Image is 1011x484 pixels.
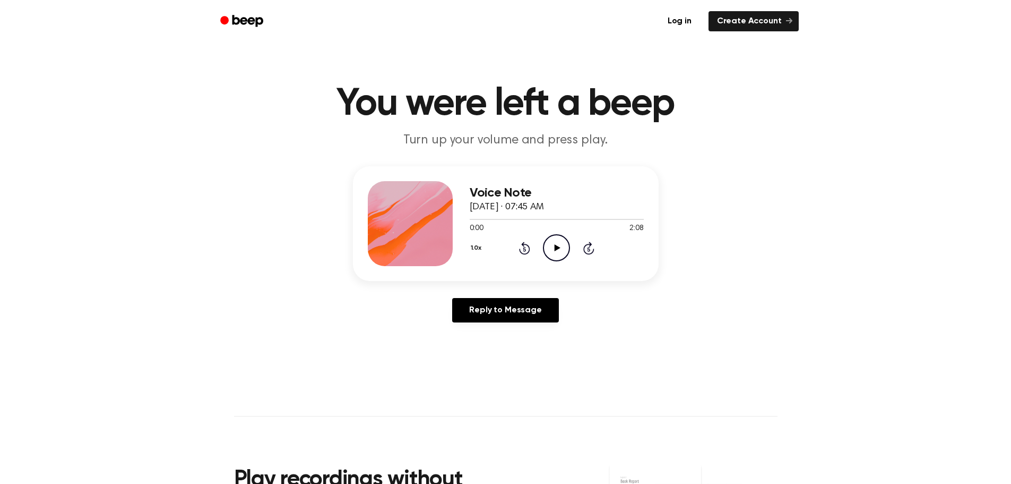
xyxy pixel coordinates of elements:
span: 0:00 [470,223,483,234]
p: Turn up your volume and press play. [302,132,710,149]
a: Log in [657,9,702,33]
a: Reply to Message [452,298,558,322]
a: Beep [213,11,273,32]
h1: You were left a beep [234,85,777,123]
button: 1.0x [470,239,486,257]
span: [DATE] · 07:45 AM [470,202,544,212]
h3: Voice Note [470,186,644,200]
span: 2:08 [629,223,643,234]
a: Create Account [708,11,799,31]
